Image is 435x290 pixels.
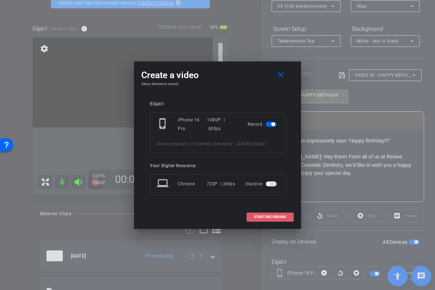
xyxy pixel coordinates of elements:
[157,118,170,131] mat-icon: phone_iphone
[247,213,294,222] button: START RECORDING
[157,141,251,146] span: Revive Implant + Cosmetic Dentistry - [DATE]
[150,163,285,169] div: Your Digital Resource
[141,69,294,82] div: Create a video
[245,177,278,190] div: Inactive
[141,82,294,86] h4: Setup devices to record
[207,116,237,133] div: 1080P | 60fps
[251,141,253,146] span: -
[178,116,207,133] div: iPhone 16 Pro
[248,116,278,133] div: Record
[276,71,285,80] mat-icon: close
[207,177,235,190] div: 720P | 24fps
[157,177,170,190] mat-icon: laptop
[150,101,285,107] div: Elijah1
[254,215,286,219] span: START RECORDING
[178,177,207,190] div: Chrome
[253,141,267,146] span: Elijah1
